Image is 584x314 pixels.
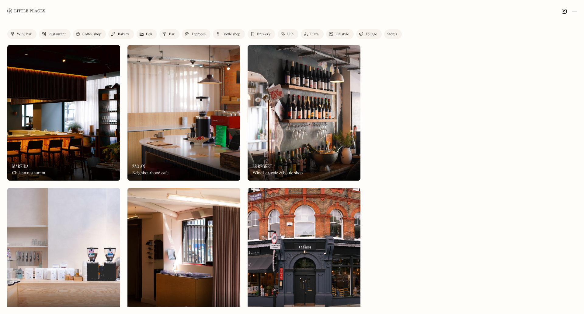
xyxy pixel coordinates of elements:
[12,164,29,169] h3: Mareida
[366,33,377,36] div: Foliage
[12,171,45,176] div: Chilean restaurant
[310,33,319,36] div: Pizza
[257,33,270,36] div: Brewery
[252,306,266,312] h3: Farang
[132,164,145,169] h3: Zao An
[326,29,354,39] a: Lifestyle
[159,29,179,39] a: Bar
[17,33,32,36] div: Wine bar
[248,45,360,181] a: Le RegretLe RegretLe RegretWine bar, cafe & bottle shop
[12,306,29,312] h3: Scenery
[132,171,169,176] div: Neighbourhood cafe
[48,33,66,36] div: Restaurant
[169,33,175,36] div: Bar
[287,33,294,36] div: Pub
[335,33,349,36] div: Lifestyle
[222,33,240,36] div: Bottle shop
[252,164,272,169] h3: Le Regret
[127,45,240,181] img: Zao An
[301,29,324,39] a: Pizza
[384,29,402,39] a: Stores
[118,33,129,36] div: Bakery
[191,33,206,36] div: Taproom
[7,45,120,181] a: MareidaMareidaMareidaChilean restaurant
[252,171,303,176] div: Wine bar, cafe & bottle shop
[82,33,101,36] div: Coffee shop
[127,45,240,181] a: Zao AnZao AnZao AnNeighbourhood cafe
[39,29,71,39] a: Restaurant
[248,29,275,39] a: Brewery
[7,45,120,181] img: Mareida
[182,29,210,39] a: Taproom
[278,29,298,39] a: Pub
[356,29,382,39] a: Foliage
[146,33,152,36] div: Deli
[7,29,36,39] a: Wine bar
[248,45,360,181] img: Le Regret
[132,306,150,312] h3: Knees Up
[387,33,397,36] div: Stores
[108,29,134,39] a: Bakery
[73,29,106,39] a: Coffee shop
[137,29,157,39] a: Deli
[213,29,245,39] a: Bottle shop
